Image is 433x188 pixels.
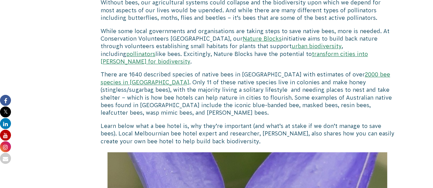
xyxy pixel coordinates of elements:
[101,71,394,116] p: There are 1640 described species of native bees in [GEOGRAPHIC_DATA] with estimates of over . Onl...
[101,71,390,85] a: 2000 bee species in [GEOGRAPHIC_DATA]
[292,43,342,49] a: urban biodiversity
[126,51,155,57] a: pollinators
[243,35,282,42] a: Nature Blocks
[101,122,394,145] p: Learn below what a bee hotel is, why they’re important (and what’s at stake if we don’t manage to...
[101,27,394,66] p: While some local governments and organisations are taking steps to save native bees, more is need...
